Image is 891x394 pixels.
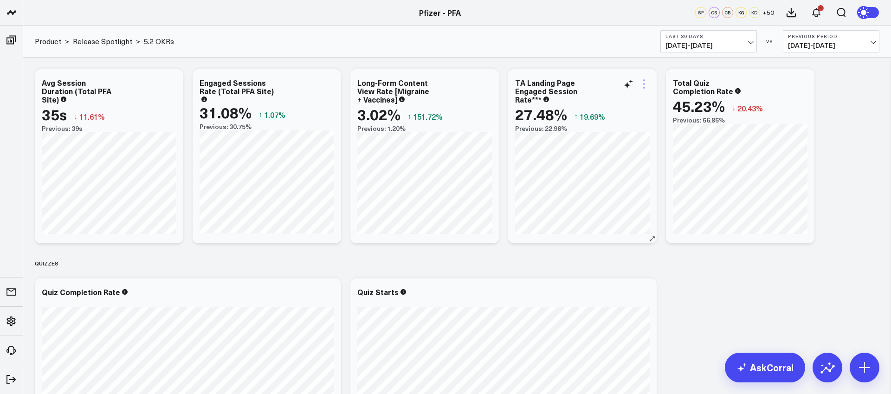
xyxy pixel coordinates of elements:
[788,33,874,39] b: Previous Period
[42,287,120,297] div: Quiz Completion Rate
[665,42,752,49] span: [DATE] - [DATE]
[200,104,252,121] div: 31.08%
[783,30,879,52] button: Previous Period[DATE]-[DATE]
[762,39,778,44] div: VS
[737,103,763,113] span: 20.43%
[515,106,567,123] div: 27.48%
[695,7,706,18] div: SF
[673,97,725,114] div: 45.23%
[580,111,605,122] span: 19.69%
[73,36,132,46] a: Release Spotlight
[709,7,720,18] div: CS
[357,106,400,123] div: 3.02%
[413,111,443,122] span: 151.72%
[35,36,61,46] a: Product
[357,125,492,132] div: Previous: 1.20%
[515,125,650,132] div: Previous: 22.96%
[736,7,747,18] div: KG
[762,9,774,16] span: + 50
[200,78,274,96] div: Engaged Sessions Rate (Total PFA Site)
[722,7,733,18] div: CB
[357,78,429,104] div: Long-Form Content View Rate [Migraine + Vaccines]
[725,353,805,382] a: AskCorral
[762,7,774,18] button: +50
[788,42,874,49] span: [DATE] - [DATE]
[35,252,58,274] div: Quizzes
[515,78,577,104] div: TA Landing Page Engaged Session Rate***
[574,110,578,123] span: ↑
[407,110,411,123] span: ↑
[42,78,111,104] div: Avg Session Duration (Total PFA Site)
[357,287,399,297] div: Quiz Starts
[73,36,140,46] div: >
[749,7,760,18] div: KD
[419,7,461,18] a: Pfizer - PFA
[42,106,67,123] div: 35s
[258,109,262,121] span: ↑
[665,33,752,39] b: Last 30 Days
[74,110,77,123] span: ↓
[818,5,824,11] div: 3
[264,110,285,120] span: 1.07%
[673,78,733,96] div: Total Quiz Completion Rate
[673,116,807,124] div: Previous: 56.85%
[660,30,757,52] button: Last 30 Days[DATE]-[DATE]
[35,36,69,46] div: >
[200,123,334,130] div: Previous: 30.75%
[144,36,174,46] a: 5.2 OKRs
[732,102,736,114] span: ↓
[79,111,105,122] span: 11.61%
[42,125,176,132] div: Previous: 39s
